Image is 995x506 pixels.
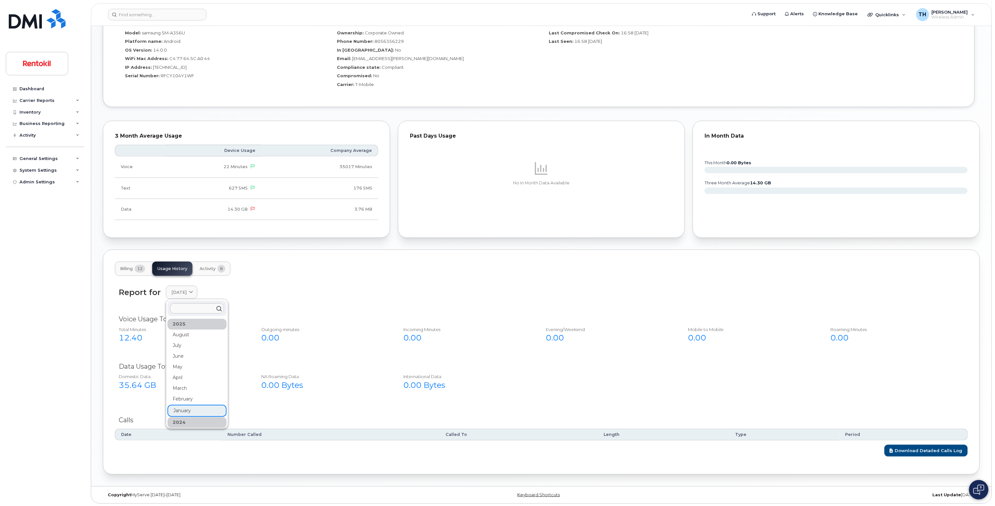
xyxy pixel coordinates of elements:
label: OS Version: [125,47,152,53]
div: December [167,428,227,438]
span: Quicklinks [875,12,899,17]
th: Device Usage [166,145,261,156]
span: Corporate Owned [365,30,404,35]
div: May [167,362,227,372]
div: March [167,383,227,394]
text: three month average [704,180,771,185]
div: Data Usage Total $0.00 [119,362,964,371]
p: No In Month Data Available [410,180,673,186]
div: 3 Month Average Usage [115,133,378,139]
span: No [373,73,379,78]
a: Download Detailed Calls Log [884,445,968,457]
span: [TECHNICAL_ID] [153,65,187,70]
td: Text [115,178,166,199]
span: RFCY104Y1WF [161,73,194,78]
span: [EMAIL_ADDRESS][PERSON_NAME][DOMAIN_NAME] [352,56,464,61]
span: C4:77:64:5C:A0:44 [169,56,210,61]
div: 0.00 Bytes [261,380,389,391]
span: 8 [217,265,225,273]
div: Mobile to Mobile [688,327,817,333]
div: Calls [119,415,964,425]
span: Compliant [382,65,404,70]
span: Knowledge Base [818,11,858,17]
td: 3.76 MB [261,199,378,220]
label: Carrier: [337,81,354,88]
span: 8056356229 [375,39,404,44]
span: [PERSON_NAME] [932,9,968,15]
div: 0.00 [261,332,389,343]
th: Number Called [222,429,440,440]
div: 0.00 [830,332,959,343]
th: Company Average [261,145,378,156]
td: Voice [115,156,166,178]
a: Knowledge Base [808,7,862,20]
div: July [167,340,227,351]
span: [DATE] [171,289,187,295]
div: Domestic Data [119,374,247,380]
span: 16:58 [DATE] [621,30,648,35]
div: Outgoing minutes [261,327,389,333]
div: 12.40 [119,332,247,343]
a: Support [747,7,780,20]
div: In Month Data [705,133,968,139]
label: Phone Number: [337,38,374,44]
label: Compliance state: [337,64,381,70]
div: 0.00 [403,332,532,343]
label: Email: [337,56,351,62]
label: IP Address: [125,64,152,70]
div: February [167,394,227,404]
div: Incoming Minutes [403,327,532,333]
div: 2025 [167,319,227,329]
div: 35.64 GB [119,380,247,391]
img: Open chat [973,485,984,495]
span: Support [757,11,776,17]
label: Platform name: [125,38,163,44]
div: NA Roaming Data [261,374,389,380]
div: Roaming Minutes [830,327,959,333]
a: [DATE] [166,286,197,299]
span: 627 SMS [229,186,248,191]
th: Length [598,429,729,440]
div: Quicklinks [863,8,910,21]
th: Period [839,429,968,440]
span: 16:58 [DATE] [574,39,602,44]
div: Voice Usage Total $0.00 [119,315,964,324]
td: Data [115,199,166,220]
a: Alerts [780,7,808,20]
span: T-Mobile [355,82,374,87]
strong: Copyright [108,492,131,497]
strong: Last Update [932,492,961,497]
label: WiFi Mac Address: [125,56,168,62]
div: Tyler Hallacher [912,8,979,21]
span: Alerts [790,11,804,17]
div: Total Minutes [119,327,247,333]
input: Find something... [108,9,206,20]
span: TH [919,11,927,19]
div: June [167,351,227,362]
a: Keyboard Shortcuts [517,492,560,497]
div: MyServe [DATE]–[DATE] [103,492,395,498]
th: Type [729,429,839,440]
div: August [167,329,227,340]
label: Last Compromised Check On: [549,30,620,36]
span: No [395,47,401,53]
td: 176 SMS [261,178,378,199]
text: this month [704,160,751,165]
span: Android [164,39,180,44]
label: Compromised: [337,73,372,79]
th: Called To [440,429,598,440]
label: Last Seen: [549,38,573,44]
span: samsung SM-A356U [142,30,185,35]
th: Date [115,429,222,440]
span: Billing [120,266,133,271]
span: 22 Minutes [224,164,248,169]
span: 14.0.0 [153,47,167,53]
tspan: 14.30 GB [750,180,771,185]
div: Report for [119,288,161,297]
div: 2024 [167,417,227,428]
label: Ownership: [337,30,364,36]
div: [DATE] [687,492,980,498]
span: 14.30 GB [227,207,248,212]
label: In [GEOGRAPHIC_DATA]: [337,47,394,53]
span: Activity [200,266,215,271]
